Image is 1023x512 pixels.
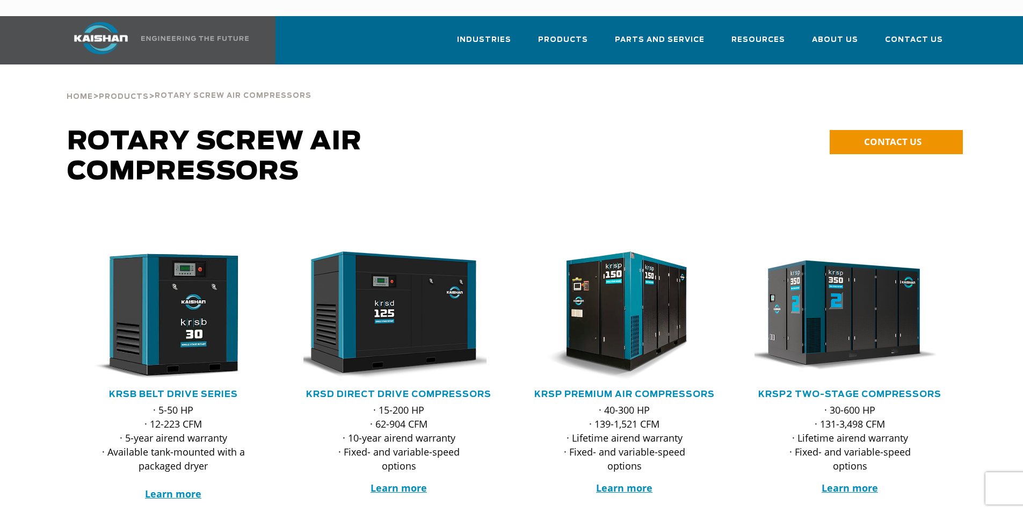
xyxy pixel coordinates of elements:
img: krsd125 [295,251,487,380]
img: Engineering the future [141,36,249,41]
a: About Us [812,26,858,62]
a: KRSD Direct Drive Compressors [306,390,491,399]
span: Products [538,34,588,46]
div: krsd125 [303,251,495,380]
a: Industries [457,26,511,62]
a: CONTACT US [830,130,963,154]
div: krsp150 [529,251,720,380]
a: Products [538,26,588,62]
div: > > [67,64,311,105]
a: Learn more [371,481,427,494]
img: krsb30 [70,251,261,380]
div: krsp350 [754,251,946,380]
p: · 40-300 HP · 139-1,521 CFM · Lifetime airend warranty · Fixed- and variable-speed options [550,403,699,473]
span: CONTACT US [864,135,922,148]
a: KRSB Belt Drive Series [109,390,238,399]
span: About Us [812,34,858,46]
a: Home [67,91,93,101]
span: Rotary Screw Air Compressors [67,129,362,185]
a: Learn more [145,487,201,500]
img: kaishan logo [61,22,141,54]
span: Resources [731,34,785,46]
a: Parts and Service [615,26,705,62]
a: Products [99,91,149,101]
a: KRSP Premium Air Compressors [534,390,715,399]
img: krsp350 [746,251,938,380]
span: Products [99,93,149,100]
span: Industries [457,34,511,46]
a: Kaishan USA [61,16,251,64]
p: · 30-600 HP · 131-3,498 CFM · Lifetime airend warranty · Fixed- and variable-speed options [776,403,924,473]
span: Home [67,93,93,100]
a: Contact Us [885,26,943,62]
a: KRSP2 Two-Stage Compressors [758,390,941,399]
div: krsb30 [78,251,269,380]
p: · 15-200 HP · 62-904 CFM · 10-year airend warranty · Fixed- and variable-speed options [325,403,473,473]
p: · 5-50 HP · 12-223 CFM · 5-year airend warranty · Available tank-mounted with a packaged dryer [99,403,248,501]
a: Learn more [822,481,878,494]
span: Contact Us [885,34,943,46]
span: Rotary Screw Air Compressors [155,92,311,99]
img: krsp150 [521,251,712,380]
span: Parts and Service [615,34,705,46]
a: Learn more [596,481,652,494]
a: Resources [731,26,785,62]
